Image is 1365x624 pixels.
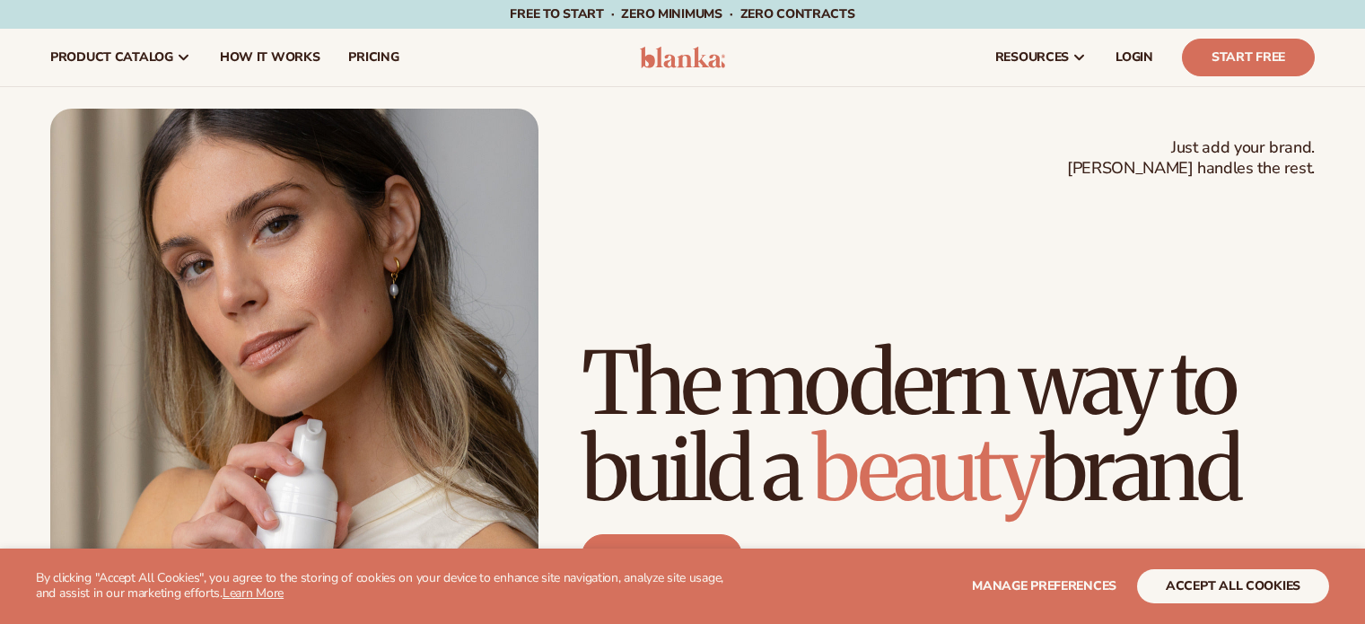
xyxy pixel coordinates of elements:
[1182,39,1315,76] a: Start Free
[640,47,725,68] img: logo
[582,340,1315,513] h1: The modern way to build a brand
[1137,569,1329,603] button: accept all cookies
[220,50,320,65] span: How It Works
[1067,137,1315,180] span: Just add your brand. [PERSON_NAME] handles the rest.
[1101,29,1168,86] a: LOGIN
[510,5,854,22] span: Free to start · ZERO minimums · ZERO contracts
[50,50,173,65] span: product catalog
[36,29,206,86] a: product catalog
[1116,50,1153,65] span: LOGIN
[972,569,1116,603] button: Manage preferences
[223,584,284,602] a: Learn More
[972,577,1116,594] span: Manage preferences
[995,50,1069,65] span: resources
[36,571,744,602] p: By clicking "Accept All Cookies", you agree to the storing of cookies on your device to enhance s...
[582,534,742,577] a: Start free
[348,50,398,65] span: pricing
[334,29,413,86] a: pricing
[206,29,335,86] a: How It Works
[812,416,1040,523] span: beauty
[981,29,1101,86] a: resources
